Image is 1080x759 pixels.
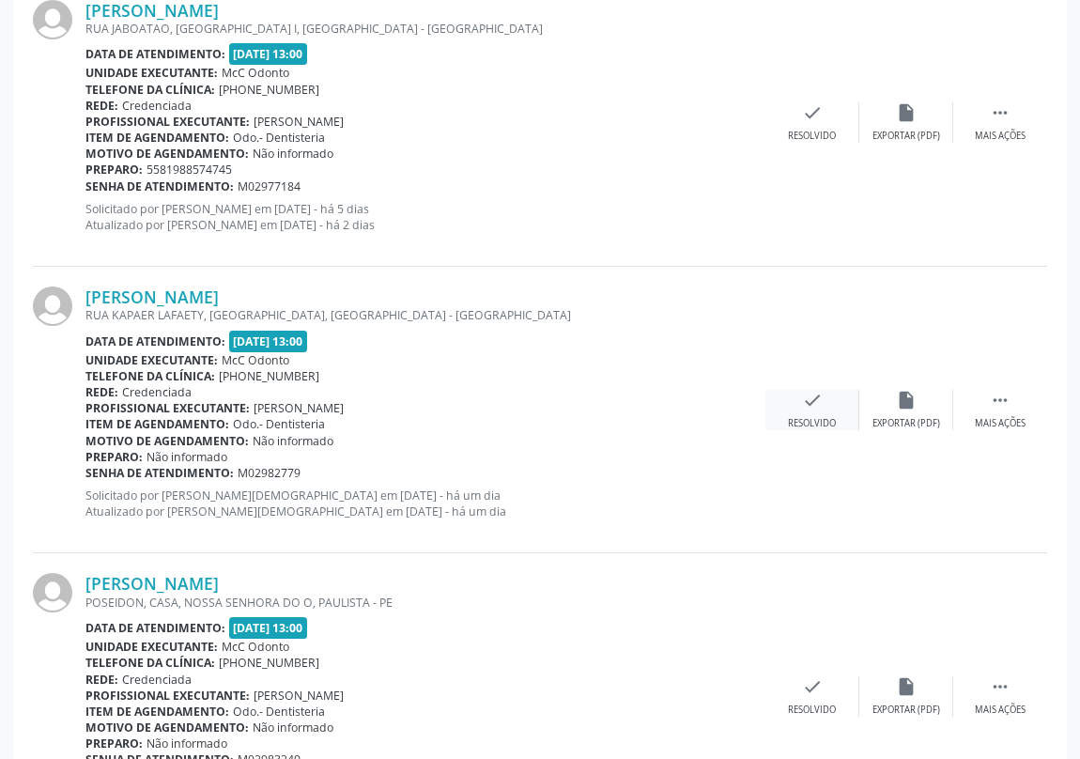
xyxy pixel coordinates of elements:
[872,704,940,717] div: Exportar (PDF)
[85,620,225,636] b: Data de atendimento:
[238,465,301,481] span: M02982779
[233,416,325,432] span: Odo.- Dentisteria
[85,162,143,178] b: Preparo:
[85,368,215,384] b: Telefone da clínica:
[85,82,215,98] b: Telefone da clínica:
[85,333,225,349] b: Data de atendimento:
[85,720,249,736] b: Motivo de agendamento:
[222,352,289,368] span: McC Odonto
[975,130,1026,143] div: Mais ações
[233,704,325,720] span: Odo.- Dentisteria
[253,146,333,162] span: Não informado
[122,672,192,688] span: Credenciada
[802,102,823,123] i: check
[85,449,143,465] b: Preparo:
[990,102,1011,123] i: 
[85,21,765,37] div: RUA JABOATAO, [GEOGRAPHIC_DATA] I, [GEOGRAPHIC_DATA] - [GEOGRAPHIC_DATA]
[85,146,249,162] b: Motivo de agendamento:
[896,390,917,410] i: insert_drive_file
[85,65,218,81] b: Unidade executante:
[85,573,219,594] a: [PERSON_NAME]
[147,449,227,465] span: Não informado
[33,287,72,326] img: img
[219,368,319,384] span: [PHONE_NUMBER]
[975,417,1026,430] div: Mais ações
[229,617,308,639] span: [DATE] 13:00
[85,307,765,323] div: RUA KAPAER LAFAETY, [GEOGRAPHIC_DATA], [GEOGRAPHIC_DATA] - [GEOGRAPHIC_DATA]
[85,488,765,519] p: Solicitado por [PERSON_NAME][DEMOGRAPHIC_DATA] em [DATE] - há um dia Atualizado por [PERSON_NAME]...
[872,417,940,430] div: Exportar (PDF)
[238,178,301,194] span: M02977184
[147,736,227,751] span: Não informado
[85,201,765,233] p: Solicitado por [PERSON_NAME] em [DATE] - há 5 dias Atualizado por [PERSON_NAME] em [DATE] - há 2 ...
[85,688,250,704] b: Profissional executante:
[85,352,218,368] b: Unidade executante:
[85,465,234,481] b: Senha de atendimento:
[85,639,218,655] b: Unidade executante:
[253,433,333,449] span: Não informado
[788,704,836,717] div: Resolvido
[85,130,229,146] b: Item de agendamento:
[85,655,215,671] b: Telefone da clínica:
[85,98,118,114] b: Rede:
[85,416,229,432] b: Item de agendamento:
[254,400,344,416] span: [PERSON_NAME]
[85,46,225,62] b: Data de atendimento:
[802,390,823,410] i: check
[33,573,72,612] img: img
[222,639,289,655] span: McC Odonto
[254,114,344,130] span: [PERSON_NAME]
[122,384,192,400] span: Credenciada
[253,720,333,736] span: Não informado
[85,433,249,449] b: Motivo de agendamento:
[233,130,325,146] span: Odo.- Dentisteria
[990,676,1011,697] i: 
[85,400,250,416] b: Profissional executante:
[788,130,836,143] div: Resolvido
[85,595,765,611] div: POSEIDON, CASA, NOSSA SENHORA DO O, PAULISTA - PE
[990,390,1011,410] i: 
[85,114,250,130] b: Profissional executante:
[147,162,232,178] span: 5581988574745
[975,704,1026,717] div: Mais ações
[85,704,229,720] b: Item de agendamento:
[229,331,308,352] span: [DATE] 13:00
[85,384,118,400] b: Rede:
[122,98,192,114] span: Credenciada
[229,43,308,65] span: [DATE] 13:00
[802,676,823,697] i: check
[85,736,143,751] b: Preparo:
[896,676,917,697] i: insert_drive_file
[219,655,319,671] span: [PHONE_NUMBER]
[788,417,836,430] div: Resolvido
[254,688,344,704] span: [PERSON_NAME]
[85,178,234,194] b: Senha de atendimento:
[85,672,118,688] b: Rede:
[872,130,940,143] div: Exportar (PDF)
[896,102,917,123] i: insert_drive_file
[85,287,219,307] a: [PERSON_NAME]
[222,65,289,81] span: McC Odonto
[219,82,319,98] span: [PHONE_NUMBER]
